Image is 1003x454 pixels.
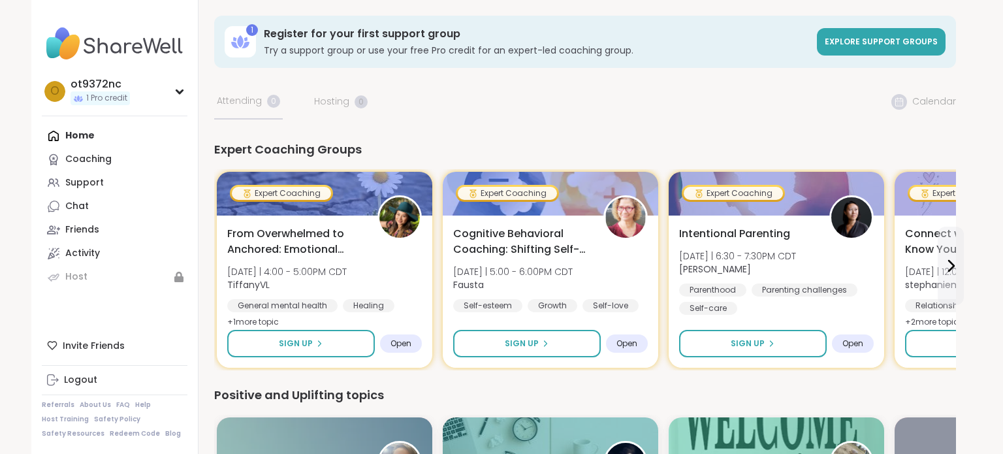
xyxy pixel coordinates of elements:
span: Open [842,338,863,349]
a: Logout [42,368,187,392]
div: Invite Friends [42,334,187,357]
div: Host [65,270,88,284]
a: Help [135,400,151,410]
a: Chat [42,195,187,218]
div: Friends [65,223,99,236]
div: Expert Coaching [232,187,331,200]
span: Sign Up [505,338,539,349]
div: Coaching [65,153,112,166]
a: About Us [80,400,111,410]
h3: Try a support group or use your free Pro credit for an expert-led coaching group. [264,44,809,57]
h3: Register for your first support group [264,27,809,41]
a: Friends [42,218,187,242]
div: Support [65,176,104,189]
span: Explore support groups [825,36,938,47]
div: Positive and Uplifting topics [214,386,956,404]
span: Sign Up [731,338,765,349]
span: Intentional Parenting [679,226,790,242]
div: Expert Coaching [684,187,783,200]
b: Fausta [453,278,484,291]
a: Blog [165,429,181,438]
a: FAQ [116,400,130,410]
span: Open [390,338,411,349]
button: Sign Up [227,330,375,357]
div: Growth [528,299,577,312]
div: 1 [246,24,258,36]
span: From Overwhelmed to Anchored: Emotional Regulation [227,226,363,257]
span: [DATE] | 4:00 - 5:00PM CDT [227,265,347,278]
div: Self-love [582,299,639,312]
span: [DATE] | 5:00 - 6:00PM CDT [453,265,573,278]
a: Redeem Code [110,429,160,438]
a: Explore support groups [817,28,946,56]
div: Expert Coaching [458,187,557,200]
div: Parenting challenges [752,284,857,297]
span: [DATE] | 6:30 - 7:30PM CDT [679,250,796,263]
img: Fausta [605,197,646,238]
span: 1 Pro credit [86,93,127,104]
a: Host Training [42,415,89,424]
span: Sign Up [279,338,313,349]
a: Safety Policy [94,415,140,424]
b: [PERSON_NAME] [679,263,751,276]
a: Referrals [42,400,74,410]
a: Safety Resources [42,429,104,438]
div: Activity [65,247,100,260]
a: Host [42,265,187,289]
span: Open [616,338,637,349]
div: Self-esteem [453,299,522,312]
b: TiffanyVL [227,278,270,291]
img: TiffanyVL [379,197,420,238]
div: Self-care [679,302,737,315]
div: ot9372nc [71,77,130,91]
span: Cognitive Behavioral Coaching: Shifting Self-Talk [453,226,589,257]
button: Sign Up [679,330,827,357]
img: Natasha [831,197,872,238]
div: Logout [64,374,97,387]
button: Sign Up [453,330,601,357]
a: Support [42,171,187,195]
a: Activity [42,242,187,265]
div: Healing [343,299,394,312]
span: o [50,83,59,100]
div: Parenthood [679,284,746,297]
div: General mental health [227,299,338,312]
b: stephaniemthoma [905,278,992,291]
div: Expert Coaching Groups [214,140,956,159]
img: ShareWell Nav Logo [42,21,187,67]
a: Coaching [42,148,187,171]
div: Chat [65,200,89,213]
